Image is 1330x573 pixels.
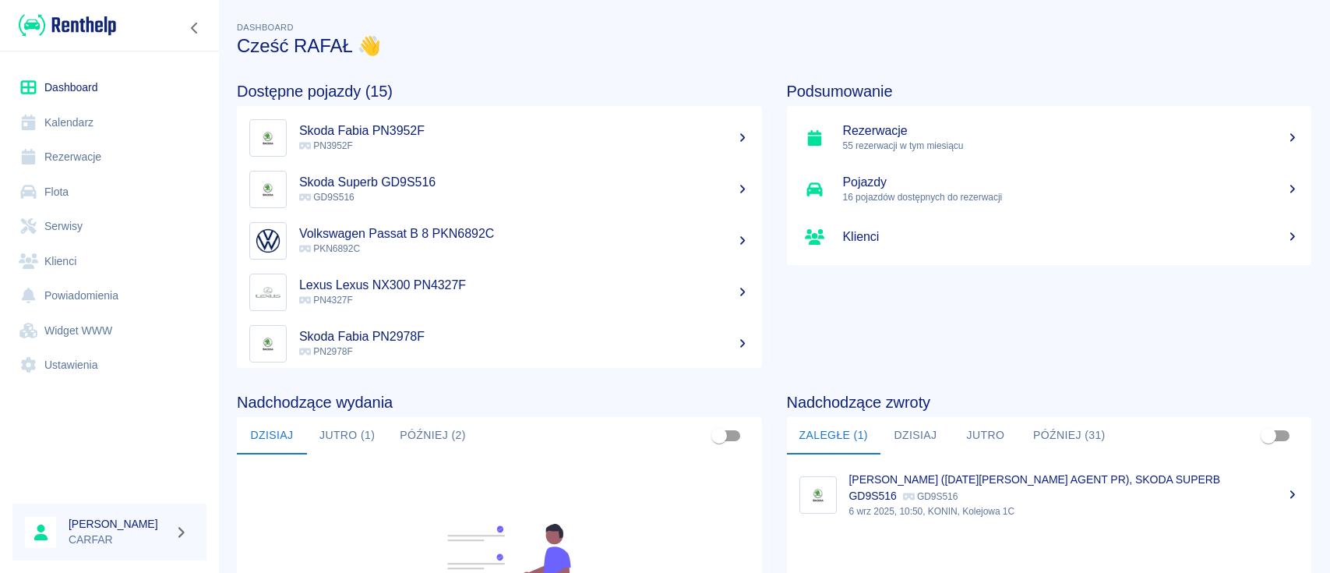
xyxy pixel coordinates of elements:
[299,175,750,190] h5: Skoda Superb GD9S516
[12,175,206,210] a: Flota
[69,516,168,532] h6: [PERSON_NAME]
[183,18,206,38] button: Zwiń nawigację
[299,329,750,345] h5: Skoda Fabia PN2978F
[299,243,360,254] span: PKN6892C
[307,417,387,455] button: Jutro (1)
[12,348,206,383] a: Ustawienia
[843,139,1300,153] p: 55 rezerwacji w tym miesiącu
[299,295,353,306] span: PN4327F
[12,70,206,105] a: Dashboard
[237,23,294,32] span: Dashboard
[787,164,1312,215] a: Pojazdy16 pojazdów dostępnych do rezerwacji
[237,112,762,164] a: ImageSkoda Fabia PN3952F PN3952F
[387,417,478,455] button: Później (2)
[253,329,283,359] img: Image
[1254,421,1283,451] span: Pokaż przypisane tylko do mnie
[237,82,762,101] h4: Dostępne pojazdy (15)
[299,140,353,151] span: PN3952F
[237,164,762,215] a: ImageSkoda Superb GD9S516 GD9S516
[237,393,762,412] h4: Nadchodzące wydania
[237,318,762,370] a: ImageSkoda Fabia PN2978F PN2978F
[843,123,1300,139] h5: Rezerwacje
[849,504,1300,518] p: 6 wrz 2025, 10:50, KONIN, Kolejowa 1C
[787,461,1312,529] a: Image[PERSON_NAME] ([DATE][PERSON_NAME] AGENT PR), SKODA SUPERB GD9S516 GD9S5166 wrz 2025, 10:50,...
[880,417,951,455] button: Dzisiaj
[787,393,1312,412] h4: Nadchodzące zwroty
[951,417,1021,455] button: Jutro
[12,209,206,244] a: Serwisy
[69,532,168,548] p: CARFAR
[787,215,1312,259] a: Klienci
[12,105,206,140] a: Kalendarz
[843,229,1300,245] h5: Klienci
[253,278,283,307] img: Image
[787,82,1312,101] h4: Podsumowanie
[704,421,734,451] span: Pokaż przypisane tylko do mnie
[1021,417,1118,455] button: Później (31)
[843,190,1300,204] p: 16 pojazdów dostępnych do rezerwacji
[903,491,958,502] p: GD9S516
[237,35,1311,57] h3: Cześć RAFAŁ 👋
[843,175,1300,190] h5: Pojazdy
[12,244,206,279] a: Klienci
[787,417,880,455] button: Zaległe (1)
[12,313,206,348] a: Widget WWW
[299,123,750,139] h5: Skoda Fabia PN3952F
[19,12,116,38] img: Renthelp logo
[787,112,1312,164] a: Rezerwacje55 rezerwacji w tym miesiącu
[299,278,750,293] h5: Lexus Lexus NX300 PN4327F
[253,226,283,256] img: Image
[237,417,307,455] button: Dzisiaj
[12,278,206,313] a: Powiadomienia
[299,346,353,357] span: PN2978F
[299,192,355,203] span: GD9S516
[849,473,1221,502] p: [PERSON_NAME] ([DATE][PERSON_NAME] AGENT PR), SKODA SUPERB GD9S516
[12,12,116,38] a: Renthelp logo
[803,480,833,510] img: Image
[237,267,762,318] a: ImageLexus Lexus NX300 PN4327F PN4327F
[253,123,283,153] img: Image
[12,140,206,175] a: Rezerwacje
[253,175,283,204] img: Image
[237,215,762,267] a: ImageVolkswagen Passat B 8 PKN6892C PKN6892C
[299,226,750,242] h5: Volkswagen Passat B 8 PKN6892C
